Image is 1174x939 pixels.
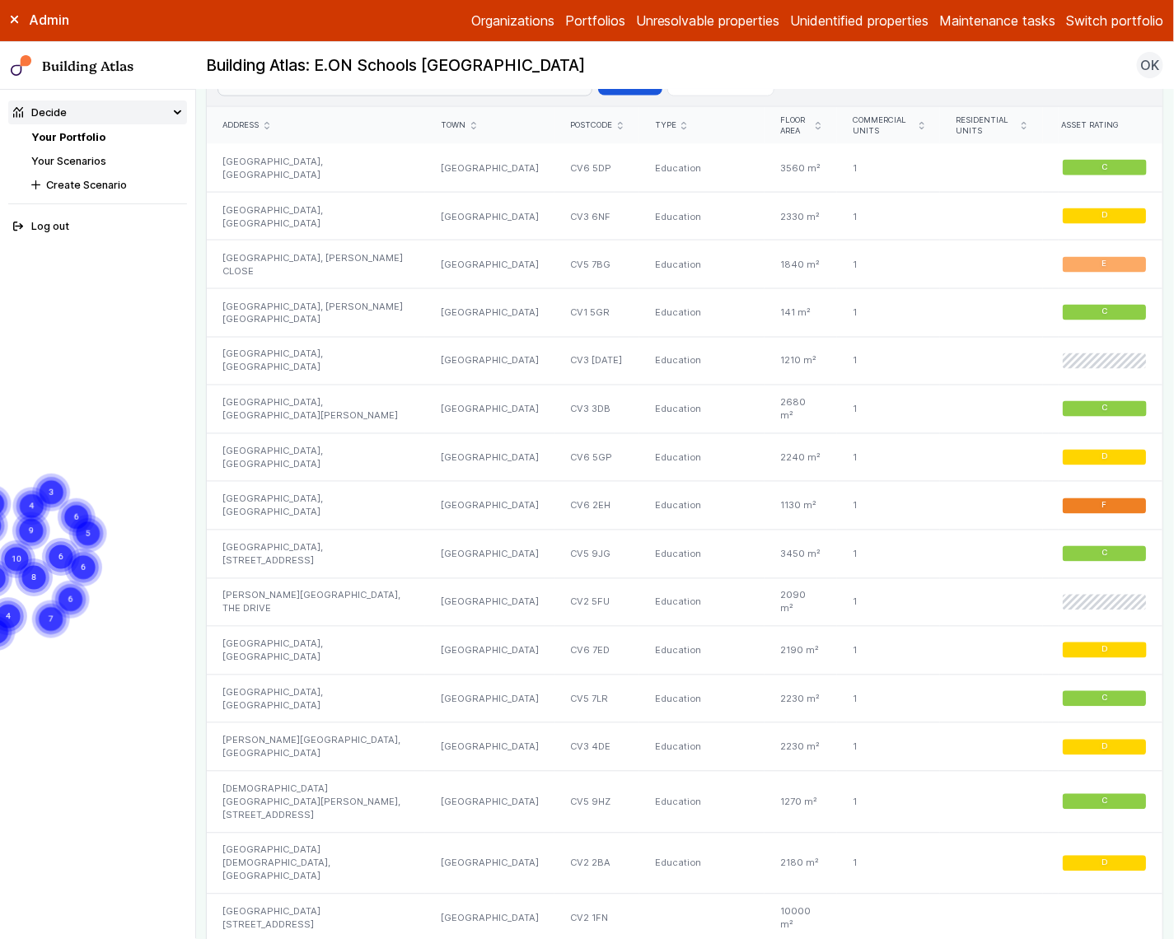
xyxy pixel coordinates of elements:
div: [GEOGRAPHIC_DATA], [PERSON_NAME][GEOGRAPHIC_DATA] [207,289,425,338]
span: C [1102,694,1107,704]
div: 1 [837,337,940,385]
div: [GEOGRAPHIC_DATA], [GEOGRAPHIC_DATA] [207,337,425,385]
div: Asset rating [1061,120,1147,131]
div: 3560 m² [765,144,837,192]
div: [GEOGRAPHIC_DATA], [GEOGRAPHIC_DATA] [207,192,425,241]
a: [GEOGRAPHIC_DATA], [GEOGRAPHIC_DATA][PERSON_NAME][GEOGRAPHIC_DATA]CV3 3DBEducation2680 m²1C [207,385,1162,434]
div: [GEOGRAPHIC_DATA], [GEOGRAPHIC_DATA] [207,144,425,192]
div: [GEOGRAPHIC_DATA] [425,675,554,723]
div: Education [639,723,765,772]
div: [GEOGRAPHIC_DATA] [425,433,554,482]
a: [PERSON_NAME][GEOGRAPHIC_DATA], THE DRIVE[GEOGRAPHIC_DATA]CV2 5FUEducation2090 m²1 [207,578,1162,627]
div: CV2 5FU [554,578,638,627]
div: Education [639,771,765,833]
div: 1 [837,530,940,579]
div: CV5 7BG [554,241,638,289]
div: 2240 m² [765,433,837,482]
div: 1 [837,192,940,241]
div: [GEOGRAPHIC_DATA] [425,144,554,192]
div: 1 [837,482,940,530]
button: Log out [8,215,187,239]
div: [GEOGRAPHIC_DATA] [425,627,554,675]
div: 1840 m² [765,241,837,289]
button: Create Scenario [26,173,187,197]
span: C [1102,163,1107,174]
a: [GEOGRAPHIC_DATA], [GEOGRAPHIC_DATA][GEOGRAPHIC_DATA]CV6 5GPEducation2240 m²1D [207,433,1162,482]
a: [GEOGRAPHIC_DATA], [PERSON_NAME][GEOGRAPHIC_DATA][GEOGRAPHIC_DATA]CV1 5GREducation141 m²1C [207,289,1162,338]
div: 1 [837,385,940,434]
img: main-0bbd2752.svg [11,55,32,77]
a: [GEOGRAPHIC_DATA], [GEOGRAPHIC_DATA][GEOGRAPHIC_DATA]CV6 2EHEducation1130 m²1F [207,482,1162,530]
div: [GEOGRAPHIC_DATA], [STREET_ADDRESS] [207,530,425,579]
div: Education [639,144,765,192]
div: [GEOGRAPHIC_DATA], [GEOGRAPHIC_DATA] [207,627,425,675]
span: D [1102,452,1107,463]
a: Your Portfolio [31,131,105,143]
div: [GEOGRAPHIC_DATA], [PERSON_NAME] CLOSE [207,241,425,289]
span: OK [1141,55,1160,75]
div: Education [639,675,765,723]
div: [GEOGRAPHIC_DATA] [425,530,554,579]
div: Town [441,120,539,131]
div: 2180 m² [765,833,837,895]
div: [GEOGRAPHIC_DATA] [425,771,554,833]
a: [GEOGRAPHIC_DATA], [GEOGRAPHIC_DATA][GEOGRAPHIC_DATA]CV6 7EDEducation2190 m²1D [207,627,1162,675]
div: Education [639,530,765,579]
a: [GEOGRAPHIC_DATA], [GEOGRAPHIC_DATA][GEOGRAPHIC_DATA]CV3 [DATE]Education1210 m²1 [207,337,1162,385]
a: [PERSON_NAME][GEOGRAPHIC_DATA], [GEOGRAPHIC_DATA][GEOGRAPHIC_DATA]CV3 4DEEducation2230 m²1D [207,723,1162,772]
div: [PERSON_NAME][GEOGRAPHIC_DATA], THE DRIVE [207,578,425,627]
div: Education [639,833,765,895]
div: CV5 7LR [554,675,638,723]
div: [GEOGRAPHIC_DATA] [425,482,554,530]
div: 1 [837,833,940,895]
div: 1 [837,627,940,675]
div: [GEOGRAPHIC_DATA] [425,337,554,385]
span: E [1102,259,1107,270]
div: Education [639,482,765,530]
a: Unidentified properties [791,11,929,30]
div: Education [639,289,765,338]
a: Your Scenarios [31,155,106,167]
div: [GEOGRAPHIC_DATA], [GEOGRAPHIC_DATA] [207,675,425,723]
div: 1 [837,771,940,833]
div: [GEOGRAPHIC_DATA], [GEOGRAPHIC_DATA] [207,433,425,482]
div: CV1 5GR [554,289,638,338]
div: CV3 4DE [554,723,638,772]
div: Education [639,337,765,385]
a: [GEOGRAPHIC_DATA], [STREET_ADDRESS][GEOGRAPHIC_DATA]CV5 9JGEducation3450 m²1C [207,530,1162,579]
div: Floor area [780,115,821,137]
div: 1 [837,675,940,723]
div: Education [639,627,765,675]
div: 1 [837,241,940,289]
div: CV6 5GP [554,433,638,482]
div: Education [639,241,765,289]
div: Education [639,578,765,627]
div: Address [222,120,409,131]
div: 1 [837,433,940,482]
div: Residential units [956,115,1027,137]
div: 141 m² [765,289,837,338]
span: D [1102,211,1107,222]
span: D [1102,742,1107,753]
span: C [1102,549,1107,559]
a: Organizations [471,11,554,30]
div: [GEOGRAPHIC_DATA] [425,578,554,627]
div: Education [639,192,765,241]
div: [DEMOGRAPHIC_DATA][GEOGRAPHIC_DATA][PERSON_NAME], [STREET_ADDRESS] [207,771,425,833]
div: [GEOGRAPHIC_DATA] [425,385,554,434]
div: [PERSON_NAME][GEOGRAPHIC_DATA], [GEOGRAPHIC_DATA] [207,723,425,772]
div: 1 [837,723,940,772]
div: 2330 m² [765,192,837,241]
div: [GEOGRAPHIC_DATA] [425,289,554,338]
div: 1 [837,144,940,192]
a: [GEOGRAPHIC_DATA], [GEOGRAPHIC_DATA][GEOGRAPHIC_DATA]CV3 6NFEducation2330 m²1D [207,192,1162,241]
div: [GEOGRAPHIC_DATA][DEMOGRAPHIC_DATA], [GEOGRAPHIC_DATA] [207,833,425,895]
div: 1 [837,289,940,338]
div: 2230 m² [765,723,837,772]
div: 2230 m² [765,675,837,723]
button: Switch portfolio [1066,11,1163,30]
span: C [1102,797,1107,807]
div: Type [655,120,749,131]
div: CV6 2EH [554,482,638,530]
div: 2190 m² [765,627,837,675]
